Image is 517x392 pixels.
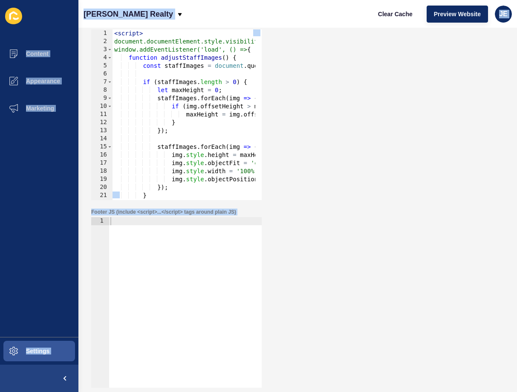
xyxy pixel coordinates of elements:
div: 21 [91,192,113,200]
div: 18 [91,167,113,175]
button: Clear Cache [371,6,420,23]
div: 17 [91,159,113,167]
div: 5 [91,62,113,70]
button: Preview Website [427,6,488,23]
div: 14 [91,135,113,143]
div: 3 [91,46,113,54]
div: 2 [91,38,113,46]
span: Preview Website [434,10,481,18]
div: 1 [91,29,113,38]
label: Footer JS (include <script>...</script> tags around plain JS) [91,209,236,215]
div: 11 [91,110,113,119]
div: 7 [91,78,113,86]
span: Clear Cache [378,10,413,18]
div: 13 [91,127,113,135]
div: 15 [91,143,113,151]
div: 12 [91,119,113,127]
span: JE [499,10,508,18]
div: 9 [91,94,113,102]
div: 4 [91,54,113,62]
p: [PERSON_NAME] Realty [84,3,173,25]
div: 22 [91,200,113,208]
div: 19 [91,175,113,183]
div: 20 [91,183,113,192]
div: 1 [91,217,109,225]
div: 6 [91,70,113,78]
div: 10 [91,102,113,110]
div: 16 [91,151,113,159]
div: 8 [91,86,113,94]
